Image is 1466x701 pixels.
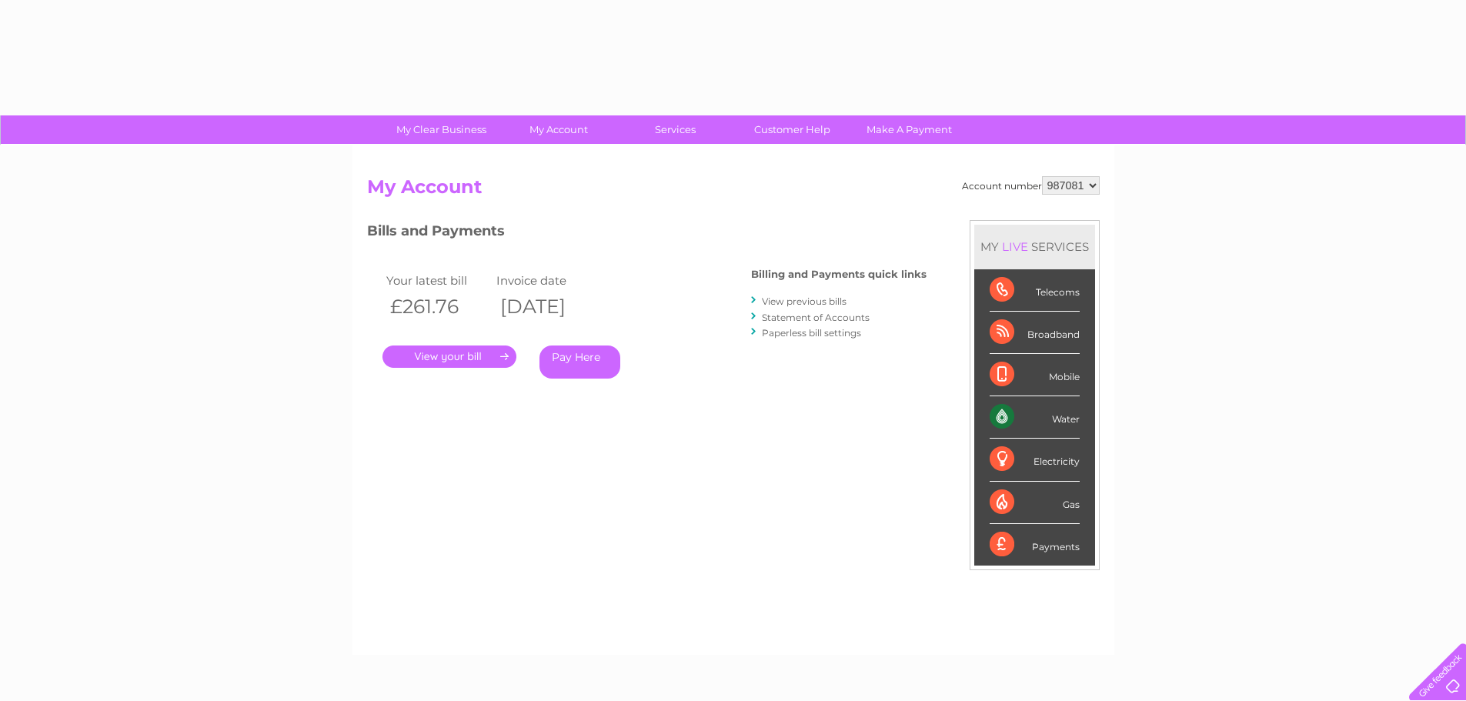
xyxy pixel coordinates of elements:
th: [DATE] [493,291,603,322]
div: Broadband [990,312,1080,354]
div: Electricity [990,439,1080,481]
div: MY SERVICES [974,225,1095,269]
h2: My Account [367,176,1100,205]
th: £261.76 [382,291,493,322]
div: Water [990,396,1080,439]
a: Pay Here [539,345,620,379]
div: Account number [962,176,1100,195]
a: . [382,345,516,368]
a: Statement of Accounts [762,312,870,323]
a: Services [612,115,739,144]
div: Gas [990,482,1080,524]
td: Your latest bill [382,270,493,291]
a: Make A Payment [846,115,973,144]
a: My Account [495,115,622,144]
h3: Bills and Payments [367,220,927,247]
a: View previous bills [762,295,847,307]
a: Customer Help [729,115,856,144]
div: Payments [990,524,1080,566]
div: Mobile [990,354,1080,396]
div: Telecoms [990,269,1080,312]
td: Invoice date [493,270,603,291]
a: Paperless bill settings [762,327,861,339]
div: LIVE [999,239,1031,254]
h4: Billing and Payments quick links [751,269,927,280]
a: My Clear Business [378,115,505,144]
